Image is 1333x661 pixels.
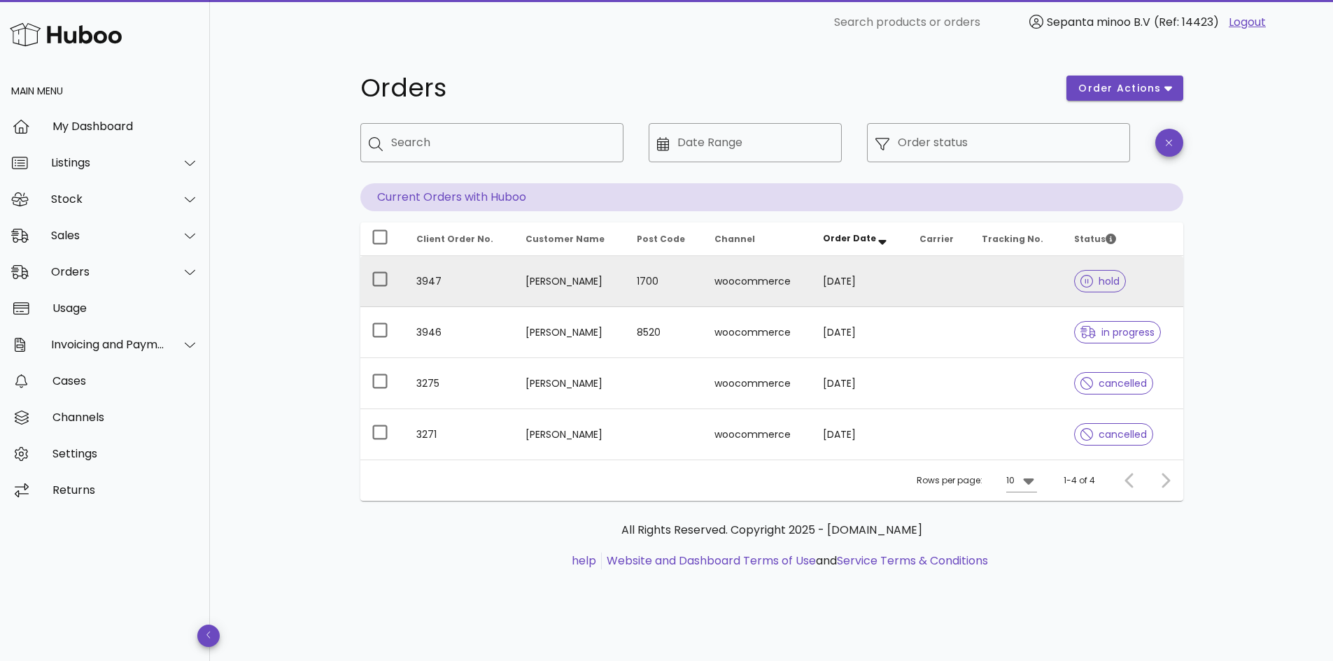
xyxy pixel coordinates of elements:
td: 3275 [405,358,514,409]
div: My Dashboard [52,120,199,133]
span: Client Order No. [416,233,493,245]
span: cancelled [1080,378,1147,388]
span: Carrier [919,233,954,245]
span: hold [1080,276,1120,286]
td: [DATE] [812,358,908,409]
img: Huboo Logo [10,20,122,50]
div: 1-4 of 4 [1064,474,1095,487]
span: Sepanta minoo B.V [1047,14,1150,30]
th: Post Code [626,222,703,256]
td: woocommerce [703,409,812,460]
td: [DATE] [812,256,908,307]
a: Website and Dashboard Terms of Use [607,553,816,569]
span: Status [1074,233,1116,245]
td: woocommerce [703,256,812,307]
div: Orders [51,265,165,278]
span: order actions [1078,81,1162,96]
span: Customer Name [526,233,605,245]
td: 3946 [405,307,514,358]
div: Returns [52,483,199,497]
span: cancelled [1080,429,1147,439]
div: Usage [52,301,199,315]
div: Channels [52,411,199,424]
span: in progress [1080,327,1155,337]
button: order actions [1066,76,1183,101]
span: Channel [714,233,755,245]
td: 1700 [626,256,703,307]
td: [PERSON_NAME] [514,409,626,460]
a: help [572,553,596,569]
td: 3947 [405,256,514,307]
div: 10Rows per page: [1006,469,1037,492]
span: Tracking No. [982,233,1043,245]
th: Carrier [908,222,971,256]
th: Client Order No. [405,222,514,256]
p: Current Orders with Huboo [360,183,1183,211]
td: [DATE] [812,307,908,358]
td: woocommerce [703,307,812,358]
li: and [602,553,988,569]
h1: Orders [360,76,1050,101]
td: [PERSON_NAME] [514,256,626,307]
div: Cases [52,374,199,388]
a: Logout [1229,14,1266,31]
th: Channel [703,222,812,256]
span: Order Date [823,232,876,244]
td: 8520 [626,307,703,358]
td: woocommerce [703,358,812,409]
span: Post Code [637,233,685,245]
td: [PERSON_NAME] [514,358,626,409]
div: Sales [51,229,165,242]
td: 3271 [405,409,514,460]
div: Invoicing and Payments [51,338,165,351]
div: Listings [51,156,165,169]
td: [PERSON_NAME] [514,307,626,358]
div: Stock [51,192,165,206]
p: All Rights Reserved. Copyright 2025 - [DOMAIN_NAME] [372,522,1172,539]
div: 10 [1006,474,1015,487]
td: [DATE] [812,409,908,460]
th: Tracking No. [971,222,1063,256]
th: Customer Name [514,222,626,256]
th: Order Date: Sorted descending. Activate to remove sorting. [812,222,908,256]
a: Service Terms & Conditions [837,553,988,569]
th: Status [1063,222,1183,256]
div: Rows per page: [917,460,1037,501]
div: Settings [52,447,199,460]
span: (Ref: 14423) [1154,14,1219,30]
